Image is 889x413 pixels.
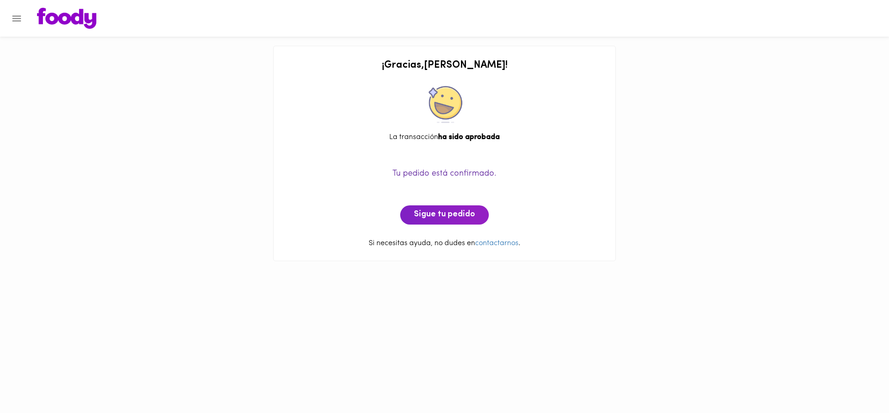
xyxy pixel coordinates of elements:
img: logo.png [37,8,96,29]
iframe: Messagebird Livechat Widget [836,360,880,404]
div: La transacción [283,132,606,143]
h2: ¡ Gracias , [PERSON_NAME] ! [283,60,606,71]
a: contactarnos [475,240,519,247]
span: Tu pedido está confirmado. [392,170,497,178]
button: Menu [5,7,28,30]
img: approved.png [426,86,463,123]
p: Si necesitas ayuda, no dudes en . [283,238,606,249]
span: Sigue tu pedido [414,210,475,220]
button: Sigue tu pedido [400,205,489,225]
b: ha sido aprobada [438,134,500,141]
